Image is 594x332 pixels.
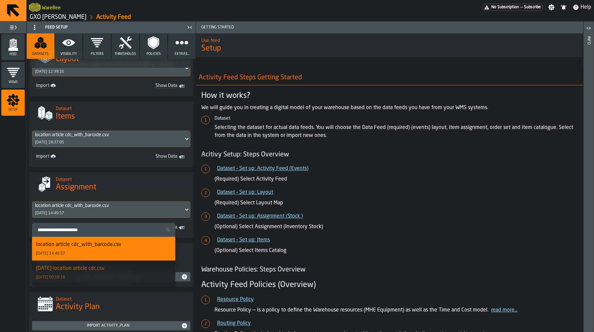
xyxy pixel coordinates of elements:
p: (Required) Select Layout Map [214,199,578,207]
header: Info [583,21,594,332]
a: toggle-dataset-table-Show Data [114,82,189,91]
h3: Activity Feed Policies (Overview) [201,280,578,290]
a: Dataset – Set up: Assignment (Stock ) [217,214,303,219]
div: Menu Subscription [482,4,543,11]
span: Items [56,111,75,122]
p: We will guide you in creating a digital model of your warehouse based on the data feeds you have ... [201,104,578,112]
span: Thresholds [115,52,136,56]
h2: Activity Feed Steps Getting Started [193,70,591,85]
div: Import ACTIVITY_PLAN [35,323,181,328]
span: Extras... [175,52,189,56]
h2: Sub Title [56,295,188,302]
a: link-to-/wh/i/baca6aa3-d1fc-43c0-a604-2a1c9d5db74d/import/items/ [33,152,109,162]
div: title-Inventory [29,243,193,267]
label: button-toggle-Notifications [558,4,570,11]
span: Assignment [56,182,96,193]
div: [DATE] 12:39:16 [35,69,64,74]
a: logo-header [29,1,41,13]
li: menu Views [1,62,25,88]
h3: How it works? [201,91,578,101]
div: [DATE] 18:37:05 [35,140,64,145]
li: dropdown-item [32,237,175,261]
li: menu Feed [1,34,25,61]
a: link-to-/wh/i/baca6aa3-d1fc-43c0-a604-2a1c9d5db74d/import/layout/ [33,82,109,91]
div: title-Activity Plan [29,292,193,316]
div: title-Assignment [29,172,193,196]
label: button-toggle-Open [584,23,593,35]
div: title-Layout [29,44,193,68]
p: (Required) Select Activity Feed [214,175,578,183]
div: location article cdc_with_barcode.csv [36,241,121,249]
div: Feed Setup [28,22,185,33]
label: button-toggle-Toggle Full Menu [1,23,25,32]
label: button-toggle-Close me [185,23,194,31]
h2: Sub Title [56,105,188,111]
h2: Sub Title [56,176,188,182]
span: Subscribe [524,5,541,10]
a: link-to-/wh/i/baca6aa3-d1fc-43c0-a604-2a1c9d5db74d/simulations [30,14,86,21]
a: read more... [491,308,517,313]
span: Filters [91,52,104,56]
p: (Optional) Select Assignment (Inventory Stock) [214,223,578,231]
div: [DATE]-location article cdc.csv [36,265,104,272]
span: Setup [201,43,578,54]
span: Show Data [116,154,177,160]
div: DropdownMenuValue-eeed647b-107f-4486-9b03-da6e26fa0b03 [35,132,181,138]
div: DropdownMenuValue-eeed647b-107f-4486-9b03-da6e26fa0b03[DATE] 18:37:05 [32,131,190,147]
li: menu Setup [1,90,25,116]
li: dropdown-item [32,284,175,308]
ul: dropdown-menu [32,223,175,308]
a: Dataset – Set up: Layout [217,190,273,195]
span: — [520,5,523,10]
a: link-to-/wh/i/baca6aa3-d1fc-43c0-a604-2a1c9d5db74d/pricing/ [482,4,543,11]
button: button-Import ACTIVITY_PLAN [32,321,190,330]
span: Datasets [32,52,49,56]
a: Routing Policy [217,321,251,326]
label: button-toggle-Help [570,3,594,11]
span: Show Data [116,83,177,90]
a: link-to-/wh/i/baca6aa3-d1fc-43c0-a604-2a1c9d5db74d/feed/62ef12e0-2103-4f85-95c6-e08093af12ca [96,14,131,21]
p: Selecting the dataset for actual data feeds. You will choose the Data Feed (required) (events) la... [214,124,578,140]
div: [DATE] 00:18:18 [36,275,65,280]
nav: Breadcrumb [29,13,310,21]
a: toggle-dataset-table-Show Data [114,152,189,162]
p: (Optional) Select Items Catalog [214,247,578,255]
h6: Dataset [214,116,578,121]
span: Policies [147,52,161,56]
div: DropdownMenuValue-5832d524-07b5-4b79-9af1-b18960af678f [35,203,181,208]
span: Views [1,80,25,84]
h2: Sub Title [42,4,61,11]
h4: Warehouse Policies: Steps Overview [201,265,578,274]
a: Dataset – Set up: Items [217,237,270,243]
div: DropdownMenuValue-e5b023e4-74e8-4baa-b6ba-a859644e9aca[DATE] 12:39:16 [32,60,190,76]
h2: Sub Title [201,37,578,43]
a: Dataset – Set up: Activity Feed (Events) [217,166,309,171]
p: Resource Policy — is a policy to define the Warehouse resources (MHE Equipment) as well as the Ti... [214,306,578,314]
div: title-Items [29,102,193,125]
label: button-toggle-Settings [545,4,557,11]
span: No Subscription [491,5,519,10]
div: [DATE] 14:49:57 [36,251,65,256]
span: Visibility [60,52,77,56]
div: title-Setup [196,33,583,57]
span: Help [580,3,591,11]
div: Info [586,35,591,330]
span: Feed [1,53,25,56]
li: dropdown-item [32,261,175,284]
div: DropdownMenuValue-5832d524-07b5-4b79-9af1-b18960af678f[DATE] 14:49:57 [32,201,190,218]
span: Setup [1,108,25,112]
span: Layout [56,54,79,64]
h4: Acitivy Setup: Steps Overview [201,150,578,159]
div: [DATE] 14:49:57 [35,211,64,216]
a: Resource Policy [217,297,254,302]
span: Getting Started [199,25,583,30]
span: Activity Plan [56,302,100,312]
